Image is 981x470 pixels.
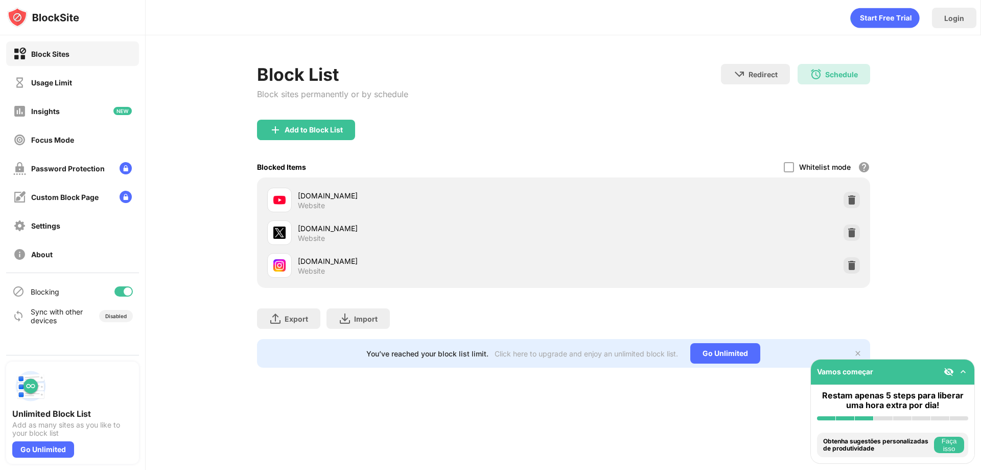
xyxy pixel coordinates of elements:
[31,164,105,173] div: Password Protection
[817,391,968,410] div: Restam apenas 5 steps para liberar uma hora extra por dia!
[31,307,83,325] div: Sync with other devices
[257,64,408,85] div: Block List
[31,50,69,58] div: Block Sites
[298,190,564,201] div: [DOMAIN_NAME]
[12,310,25,322] img: sync-icon.svg
[31,78,72,87] div: Usage Limit
[13,105,26,118] img: insights-off.svg
[31,250,53,259] div: About
[298,234,325,243] div: Website
[257,163,306,171] div: Blocked Items
[12,441,74,458] div: Go Unlimited
[285,126,343,134] div: Add to Block List
[285,315,308,323] div: Export
[31,221,60,230] div: Settings
[257,89,408,99] div: Block sites permanently or by schedule
[298,223,564,234] div: [DOMAIN_NAME]
[690,343,760,364] div: Go Unlimited
[13,162,26,175] img: password-protection-off.svg
[944,367,954,377] img: eye-not-visible.svg
[273,194,286,206] img: favicons
[12,409,133,419] div: Unlimited Block List
[825,70,858,79] div: Schedule
[495,349,678,358] div: Click here to upgrade and enjoy an unlimited block list.
[105,313,127,319] div: Disabled
[850,8,920,28] div: animation
[799,163,851,171] div: Whitelist mode
[120,191,132,203] img: lock-menu.svg
[31,287,59,296] div: Blocking
[31,107,60,116] div: Insights
[298,201,325,210] div: Website
[31,193,99,202] div: Custom Block Page
[823,438,931,453] div: Obtenha sugestões personalizadas de produtividade
[298,266,325,276] div: Website
[366,349,488,358] div: You’ve reached your block list limit.
[13,219,26,232] img: settings-off.svg
[7,7,79,28] img: logo-blocksite.svg
[12,368,49,405] img: push-block-list.svg
[854,349,862,357] img: x-button.svg
[13,76,26,89] img: time-usage-off.svg
[958,367,968,377] img: omni-setup-toggle.svg
[120,162,132,174] img: lock-menu.svg
[944,14,964,23] div: Login
[31,136,74,144] div: Focus Mode
[13,248,26,261] img: about-off.svg
[13,48,26,60] img: block-on.svg
[273,259,286,272] img: favicons
[13,191,26,204] img: customize-block-page-off.svg
[817,367,873,376] div: Vamos começar
[113,107,132,115] img: new-icon.svg
[273,227,286,239] img: favicons
[12,421,133,437] div: Add as many sites as you like to your block list
[934,437,964,453] button: Faça isso
[749,70,778,79] div: Redirect
[12,285,25,298] img: blocking-icon.svg
[13,133,26,146] img: focus-off.svg
[298,256,564,266] div: [DOMAIN_NAME]
[354,315,378,323] div: Import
